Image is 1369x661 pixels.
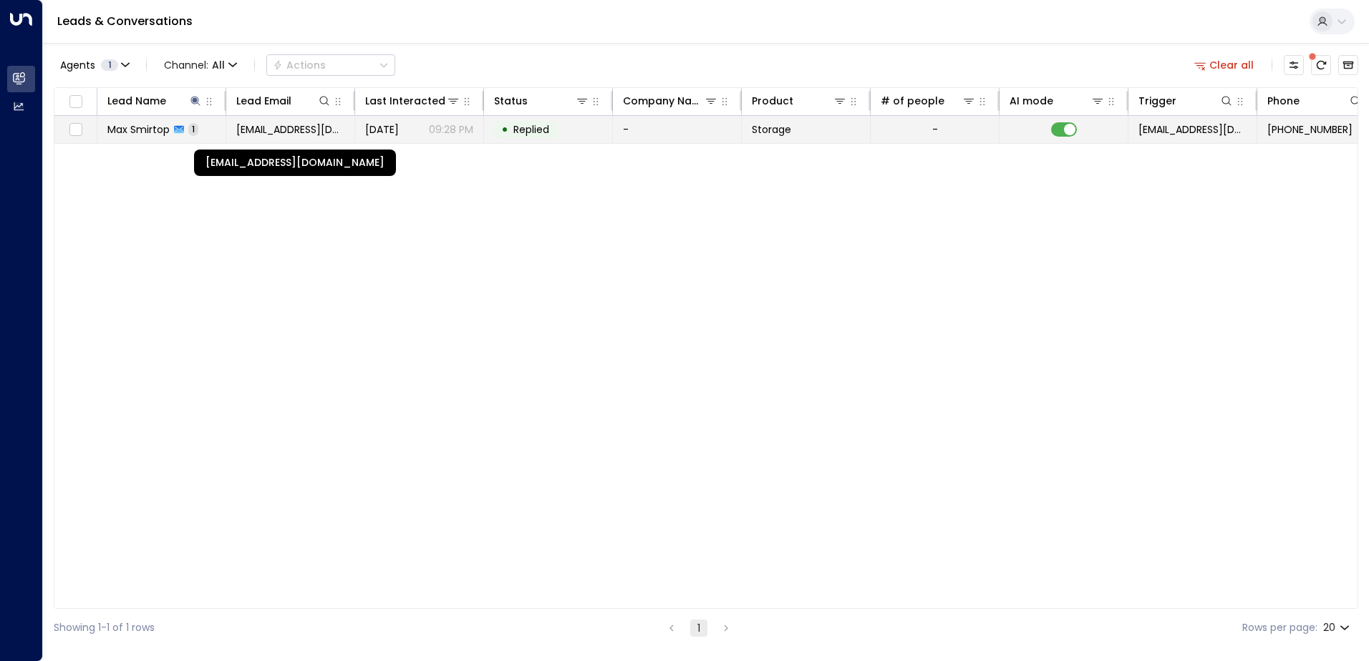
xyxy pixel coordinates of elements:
[266,54,395,76] div: Button group with a nested menu
[662,619,735,637] nav: pagination navigation
[54,55,135,75] button: Agents1
[67,93,84,111] span: Toggle select all
[494,92,528,109] div: Status
[212,59,225,71] span: All
[429,122,473,137] p: 09:28 PM
[1267,122,1353,137] span: +447461913319
[1284,55,1304,75] button: Customize
[932,122,938,137] div: -
[158,55,243,75] button: Channel:All
[194,150,396,176] div: [EMAIL_ADDRESS][DOMAIN_NAME]
[623,92,704,109] div: Company Name
[1138,92,1234,109] div: Trigger
[501,117,508,142] div: •
[1267,92,1363,109] div: Phone
[365,92,460,109] div: Last Interacted
[1242,620,1317,635] label: Rows per page:
[57,13,193,29] a: Leads & Conversations
[365,92,445,109] div: Last Interacted
[1138,92,1176,109] div: Trigger
[266,54,395,76] button: Actions
[1138,122,1247,137] span: leads@space-station.co.uk
[107,92,203,109] div: Lead Name
[107,122,170,137] span: Max Smirtop
[236,92,332,109] div: Lead Email
[60,60,95,70] span: Agents
[752,122,791,137] span: Storage
[1010,92,1105,109] div: AI mode
[188,123,198,135] span: 1
[273,59,326,72] div: Actions
[67,121,84,139] span: Toggle select row
[1311,55,1331,75] span: There are new threads available. Refresh the grid to view the latest updates.
[365,122,399,137] span: Yesterday
[494,92,589,109] div: Status
[1267,92,1300,109] div: Phone
[623,92,718,109] div: Company Name
[107,92,166,109] div: Lead Name
[752,92,793,109] div: Product
[54,620,155,635] div: Showing 1-1 of 1 rows
[881,92,976,109] div: # of people
[236,92,291,109] div: Lead Email
[1323,617,1353,638] div: 20
[101,59,118,71] span: 1
[881,92,944,109] div: # of people
[1010,92,1053,109] div: AI mode
[613,116,742,143] td: -
[513,122,549,137] span: Replied
[236,122,344,137] span: maxeysmirtoprv2o@hotmail.com
[1338,55,1358,75] button: Archived Leads
[158,55,243,75] span: Channel:
[1189,55,1260,75] button: Clear all
[690,620,707,637] button: page 1
[752,92,847,109] div: Product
